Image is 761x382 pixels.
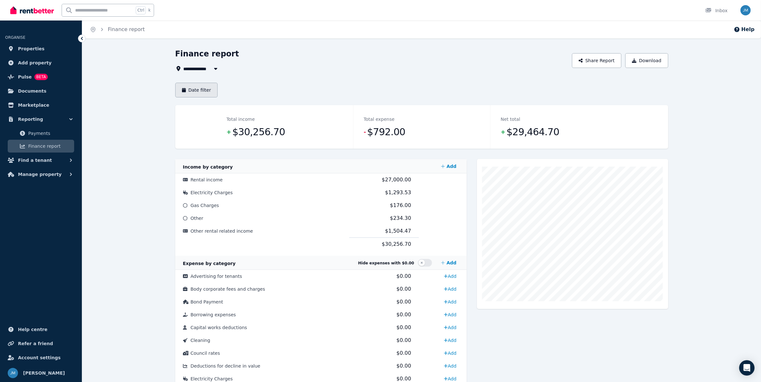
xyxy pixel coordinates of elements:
[183,261,236,266] span: Expense by category
[191,351,220,356] span: Council rates
[358,261,414,265] span: Hide expenses with $0.00
[396,337,411,343] span: $0.00
[34,74,48,80] span: BETA
[5,323,77,336] a: Help centre
[396,286,411,292] span: $0.00
[5,42,77,55] a: Properties
[5,99,77,112] a: Marketplace
[148,8,151,13] span: k
[441,322,459,333] a: Add
[191,190,233,195] span: Electricity Charges
[191,286,265,292] span: Body corporate fees and charges
[625,53,668,68] button: Download
[18,115,43,123] span: Reporting
[396,311,411,318] span: $0.00
[396,376,411,382] span: $0.00
[108,26,145,32] a: Finance report
[191,216,203,221] span: Other
[18,59,52,67] span: Add property
[18,326,48,333] span: Help centre
[441,348,459,358] a: Add
[390,202,411,208] span: $176.00
[501,115,520,123] dt: Net total
[183,164,233,170] span: Income by category
[227,128,231,137] span: +
[385,228,411,234] span: $1,504.47
[191,325,247,330] span: Capital works deductions
[5,56,77,69] a: Add property
[28,142,72,150] span: Finance report
[191,376,233,381] span: Electricity Charges
[18,73,32,81] span: Pulse
[8,140,74,153] a: Finance report
[18,170,62,178] span: Manage property
[572,53,621,68] button: Share Report
[18,101,49,109] span: Marketplace
[390,215,411,221] span: $234.30
[82,21,152,38] nav: Breadcrumb
[364,128,366,137] span: -
[364,115,394,123] dt: Total expense
[396,350,411,356] span: $0.00
[382,241,411,247] span: $30,256.70
[501,128,505,137] span: +
[396,273,411,279] span: $0.00
[705,7,728,14] div: Inbox
[191,299,223,304] span: Bond Payment
[5,154,77,167] button: Find a tenant
[191,177,223,182] span: Rental income
[191,203,219,208] span: Gas Charges
[5,168,77,181] button: Manage property
[396,363,411,369] span: $0.00
[5,113,77,126] button: Reporting
[18,156,52,164] span: Find a tenant
[191,363,260,369] span: Deductions for decline in value
[18,87,47,95] span: Documents
[191,312,236,317] span: Borrowing expenses
[8,127,74,140] a: Payments
[232,126,285,138] span: $30,256.70
[441,271,459,281] a: Add
[396,324,411,330] span: $0.00
[175,83,218,97] button: Date filter
[382,177,411,183] span: $27,000.00
[18,340,53,347] span: Refer a friend
[191,228,253,234] span: Other rental related income
[739,360,755,376] div: Open Intercom Messenger
[740,5,751,15] img: Janette Marie Strazdins
[10,5,54,15] img: RentBetter
[367,126,405,138] span: $792.00
[191,274,242,279] span: Advertising for tenants
[441,361,459,371] a: Add
[734,26,755,33] button: Help
[5,351,77,364] a: Account settings
[438,256,459,269] a: Add
[441,297,459,307] a: Add
[5,337,77,350] a: Refer a friend
[18,45,45,53] span: Properties
[23,369,65,377] span: [PERSON_NAME]
[175,49,239,59] h1: Finance report
[136,6,146,14] span: Ctrl
[5,85,77,97] a: Documents
[227,115,255,123] dt: Total income
[385,189,411,195] span: $1,293.53
[396,299,411,305] span: $0.00
[8,368,18,378] img: Janette Marie Strazdins
[5,35,25,40] span: ORGANISE
[191,338,210,343] span: Cleaning
[438,160,459,173] a: Add
[441,335,459,345] a: Add
[441,284,459,294] a: Add
[28,129,72,137] span: Payments
[5,71,77,83] a: PulseBETA
[506,126,559,138] span: $29,464.70
[441,310,459,320] a: Add
[18,354,61,361] span: Account settings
